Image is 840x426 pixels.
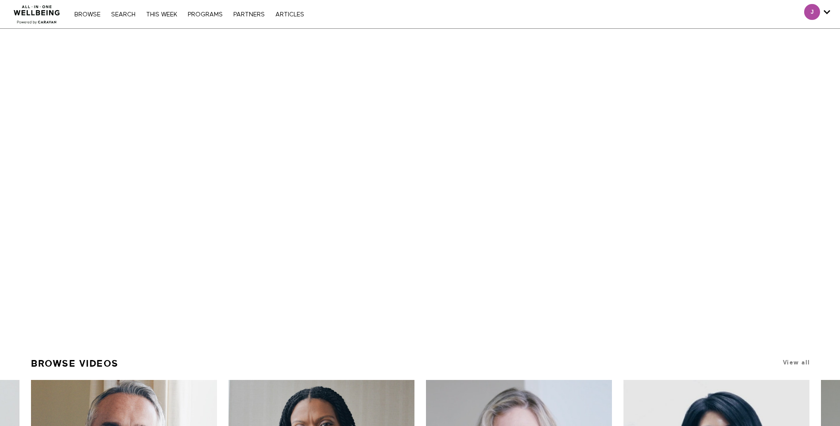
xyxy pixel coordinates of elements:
a: ARTICLES [271,12,309,18]
a: Browse [70,12,105,18]
a: PARTNERS [229,12,269,18]
a: PROGRAMS [183,12,227,18]
a: Browse Videos [31,354,119,373]
a: Search [107,12,140,18]
a: THIS WEEK [142,12,182,18]
nav: Primary [70,10,308,19]
a: View all [783,359,810,366]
